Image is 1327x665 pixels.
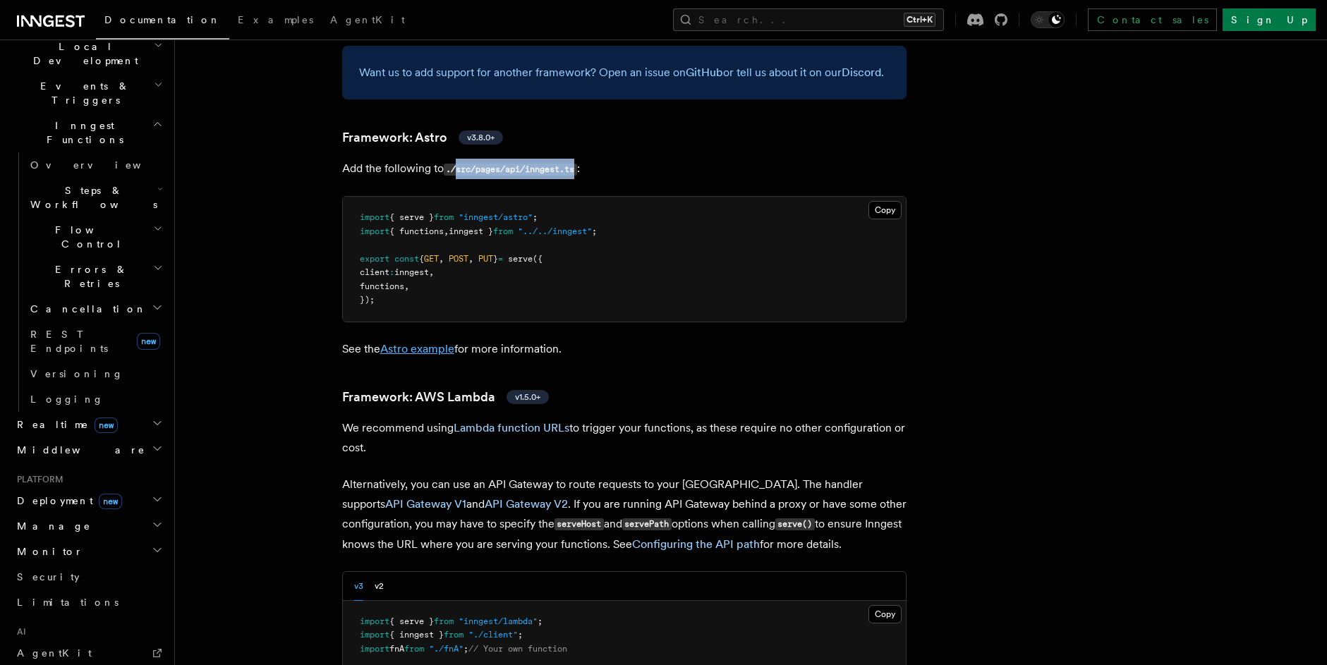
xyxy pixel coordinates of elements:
[1088,8,1217,31] a: Contact sales
[868,605,902,623] button: Copy
[99,494,122,509] span: new
[493,226,513,236] span: from
[389,212,434,222] span: { serve }
[11,412,166,437] button: Realtimenew
[238,14,313,25] span: Examples
[389,644,404,654] span: fnA
[404,644,424,654] span: from
[25,386,166,412] a: Logging
[25,183,157,212] span: Steps & Workflows
[468,644,567,654] span: // Your own function
[25,223,153,251] span: Flow Control
[454,421,569,434] a: Lambda function URLs
[360,295,375,305] span: });
[380,342,454,355] a: Astro example
[25,302,147,316] span: Cancellation
[11,474,63,485] span: Platform
[360,254,389,264] span: export
[25,361,166,386] a: Versioning
[394,254,419,264] span: const
[342,387,549,407] a: Framework: AWS Lambdav1.5.0+
[385,497,466,511] a: API Gateway V1
[673,8,944,31] button: Search...Ctrl+K
[518,226,592,236] span: "../../inngest"
[330,14,405,25] span: AgentKit
[868,201,902,219] button: Copy
[11,118,152,147] span: Inngest Functions
[1223,8,1316,31] a: Sign Up
[485,497,568,511] a: API Gateway V2
[11,34,166,73] button: Local Development
[354,572,363,601] button: v3
[592,226,597,236] span: ;
[434,616,454,626] span: from
[360,616,389,626] span: import
[137,333,160,350] span: new
[11,564,166,590] a: Security
[434,212,454,222] span: from
[555,518,604,530] code: serveHost
[17,571,80,582] span: Security
[25,257,166,296] button: Errors & Retries
[95,417,118,433] span: new
[493,254,498,264] span: }
[11,417,118,432] span: Realtime
[842,66,881,79] a: Discord
[11,39,154,68] span: Local Development
[632,537,760,551] a: Configuring the API path
[389,616,434,626] span: { serve }
[1031,11,1065,28] button: Toggle dark mode
[30,393,104,405] span: Logging
[25,217,166,257] button: Flow Control
[11,79,154,107] span: Events & Triggers
[11,626,26,637] span: AI
[25,152,166,178] a: Overview
[25,322,166,361] a: REST Endpointsnew
[11,494,122,508] span: Deployment
[467,132,495,143] span: v3.8.0+
[394,267,429,277] span: inngest
[444,226,449,236] span: ,
[775,518,815,530] code: serve()
[11,539,166,564] button: Monitor
[508,254,533,264] span: serve
[389,226,444,236] span: { functions
[104,14,221,25] span: Documentation
[360,281,404,291] span: functions
[360,267,389,277] span: client
[11,152,166,412] div: Inngest Functions
[459,616,538,626] span: "inngest/lambda"
[459,212,533,222] span: "inngest/astro"
[686,66,723,79] a: GitHub
[360,212,389,222] span: import
[360,630,389,640] span: import
[429,644,463,654] span: "./fnA"
[449,226,493,236] span: inngest }
[25,296,166,322] button: Cancellation
[96,4,229,39] a: Documentation
[30,159,176,171] span: Overview
[419,254,424,264] span: {
[342,159,907,179] p: Add the following to :
[25,262,153,291] span: Errors & Retries
[11,443,145,457] span: Middleware
[11,437,166,463] button: Middleware
[498,254,503,264] span: =
[322,4,413,38] a: AgentKit
[518,630,523,640] span: ;
[389,267,394,277] span: :
[25,178,166,217] button: Steps & Workflows
[478,254,493,264] span: PUT
[904,13,935,27] kbd: Ctrl+K
[229,4,322,38] a: Examples
[342,418,907,458] p: We recommend using to trigger your functions, as these require no other configuration or cost.
[424,254,439,264] span: GET
[468,254,473,264] span: ,
[538,616,543,626] span: ;
[375,572,384,601] button: v2
[429,267,434,277] span: ,
[11,513,166,539] button: Manage
[463,644,468,654] span: ;
[404,281,409,291] span: ,
[11,544,83,559] span: Monitor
